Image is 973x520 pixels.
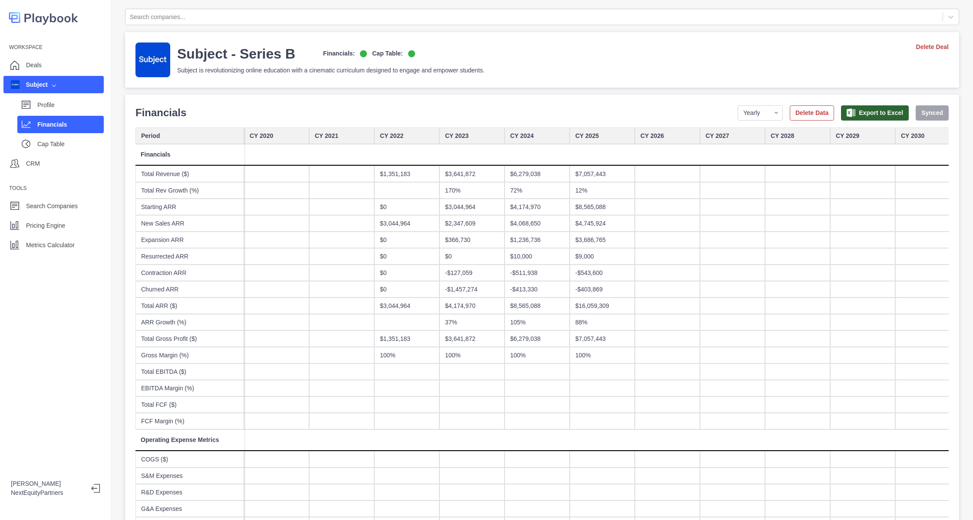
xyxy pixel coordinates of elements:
[135,215,244,232] div: New Sales ARR
[570,199,635,215] div: $8,565,088
[135,105,186,121] p: Financials
[439,199,505,215] div: $3,044,964
[9,9,78,26] img: logo-colored
[570,232,635,248] div: $3,686,765
[374,232,439,248] div: $0
[374,166,439,182] div: $1,351,183
[26,61,42,70] p: Deals
[135,314,244,330] div: ARR Growth (%)
[439,182,505,199] div: 170%
[570,166,635,182] div: $7,057,443
[177,45,295,62] h3: Subject - Series B
[570,182,635,199] div: 12%
[177,66,485,75] p: Subject is revolutionizing online education with a cinematic curriculum designed to engage and em...
[374,298,439,314] div: $3,044,964
[505,314,570,330] div: 105%
[11,80,20,89] img: company image
[830,128,895,144] div: CY 2029
[135,451,244,468] div: COGS ($)
[439,347,505,363] div: 100%
[37,140,104,149] p: Cap Table
[505,166,570,182] div: $6,279,038
[135,396,244,413] div: Total FCF ($)
[135,144,244,166] div: Financials
[439,215,505,232] div: $2,347,609
[135,182,244,199] div: Total Rev Growth (%)
[505,128,570,144] div: CY 2024
[374,128,439,144] div: CY 2022
[505,199,570,215] div: $4,174,970
[374,330,439,347] div: $1,351,183
[374,215,439,232] div: $3,044,964
[916,43,949,52] a: Delete Deal
[916,105,949,121] button: Synced
[360,50,367,57] img: on-logo
[37,101,104,110] p: Profile
[570,298,635,314] div: $16,059,309
[700,128,765,144] div: CY 2027
[372,49,403,58] p: Cap Table:
[135,380,244,396] div: EBITDA Margin (%)
[135,500,244,517] div: G&A Expenses
[790,105,834,121] button: Delete Data
[135,298,244,314] div: Total ARR ($)
[895,128,960,144] div: CY 2030
[841,105,909,121] button: Export to Excel
[135,128,244,144] div: Period
[439,265,505,281] div: -$127,059
[323,49,355,58] p: Financials:
[505,265,570,281] div: -$511,938
[135,281,244,298] div: Churned ARR
[439,314,505,330] div: 37%
[635,128,700,144] div: CY 2026
[439,281,505,298] div: -$1,457,274
[135,347,244,363] div: Gross Margin (%)
[244,128,309,144] div: CY 2020
[439,232,505,248] div: $366,730
[135,166,244,182] div: Total Revenue ($)
[570,128,635,144] div: CY 2025
[309,128,374,144] div: CY 2021
[11,479,84,488] p: [PERSON_NAME]
[570,248,635,265] div: $9,000
[135,232,244,248] div: Expansion ARR
[26,159,40,168] p: CRM
[37,120,104,129] p: Financials
[135,265,244,281] div: Contraction ARR
[505,298,570,314] div: $8,565,088
[505,215,570,232] div: $4,068,650
[135,248,244,265] div: Resurrected ARR
[374,248,439,265] div: $0
[570,314,635,330] div: 88%
[374,347,439,363] div: 100%
[439,298,505,314] div: $4,174,970
[135,199,244,215] div: Starting ARR
[374,265,439,281] div: $0
[135,429,244,451] div: Operating Expense Metrics
[505,347,570,363] div: 100%
[374,199,439,215] div: $0
[26,202,78,211] p: Search Companies
[135,468,244,484] div: S&M Expenses
[570,330,635,347] div: $7,057,443
[505,330,570,347] div: $6,279,038
[26,241,75,250] p: Metrics Calculator
[135,330,244,347] div: Total Gross Profit ($)
[505,281,570,298] div: -$413,330
[505,182,570,199] div: 72%
[11,80,48,89] div: Subject
[505,232,570,248] div: $1,236,736
[439,330,505,347] div: $3,641,872
[135,363,244,380] div: Total EBITDA ($)
[570,347,635,363] div: 100%
[374,281,439,298] div: $0
[439,128,505,144] div: CY 2023
[408,50,415,57] img: on-logo
[570,281,635,298] div: -$403,869
[439,166,505,182] div: $3,641,872
[570,265,635,281] div: -$543,600
[11,488,84,497] p: NextEquityPartners
[505,248,570,265] div: $10,000
[135,484,244,500] div: R&D Expenses
[135,43,170,77] img: company-logo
